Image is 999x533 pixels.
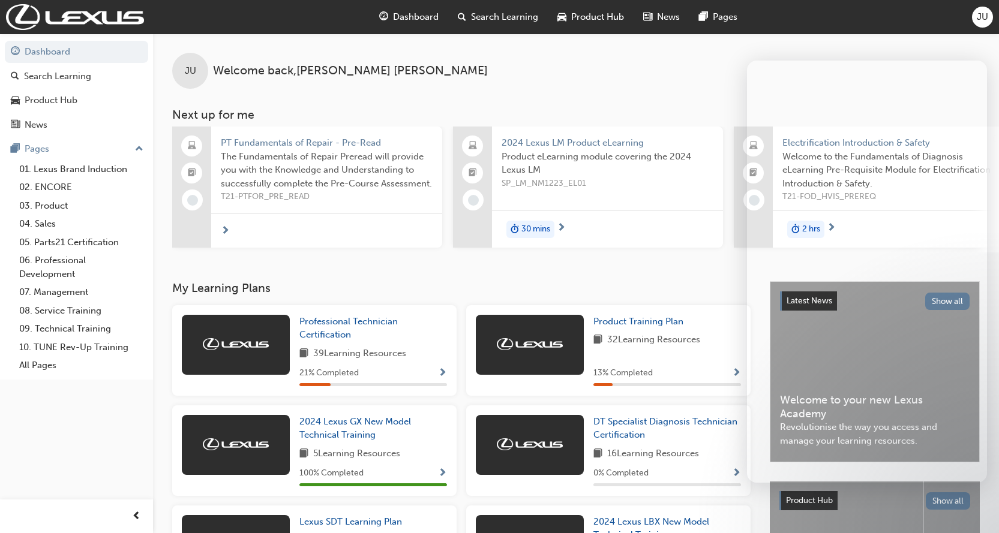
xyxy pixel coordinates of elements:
[221,136,433,150] span: PT Fundamentals of Repair - Pre-Read
[185,64,196,78] span: JU
[958,492,987,521] iframe: Intercom live chat
[313,347,406,362] span: 39 Learning Resources
[14,215,148,233] a: 04. Sales
[5,138,148,160] button: Pages
[497,438,563,450] img: Trak
[593,466,649,480] span: 0 % Completed
[977,10,988,24] span: JU
[593,315,688,329] a: Product Training Plan
[11,120,20,131] span: news-icon
[521,222,550,236] span: 30 mins
[634,5,689,29] a: news-iconNews
[313,447,400,462] span: 5 Learning Resources
[779,491,970,510] a: Product HubShow all
[11,95,20,106] span: car-icon
[25,118,47,132] div: News
[713,10,737,24] span: Pages
[593,416,737,441] span: DT Specialist Diagnosis Technician Certification
[132,509,141,524] span: prev-icon
[469,138,477,154] span: laptop-icon
[571,10,624,24] span: Product Hub
[438,468,447,479] span: Show Progress
[11,71,19,82] span: search-icon
[448,5,548,29] a: search-iconSearch Learning
[557,10,566,25] span: car-icon
[992,134,998,144] span: 0
[24,70,91,83] div: Search Learning
[370,5,448,29] a: guage-iconDashboard
[135,141,143,157] span: up-icon
[5,38,148,138] button: DashboardSearch LearningProduct HubNews
[657,10,680,24] span: News
[213,64,488,78] span: Welcome back , [PERSON_NAME] [PERSON_NAME]
[188,165,196,181] span: booktick-icon
[689,5,747,29] a: pages-iconPages
[299,315,447,342] a: Professional Technician Certification
[972,7,993,28] button: JU
[11,47,20,58] span: guage-icon
[438,466,447,481] button: Show Progress
[593,415,741,442] a: DT Specialist Diagnosis Technician Certification
[502,177,713,191] span: SP_LM_NM1223_EL01
[502,136,713,150] span: 2024 Lexus LM Product eLearning
[14,338,148,357] a: 10. TUNE Rev-Up Training
[14,160,148,179] a: 01. Lexus Brand Induction
[511,222,519,237] span: duration-icon
[14,283,148,302] a: 07. Management
[548,5,634,29] a: car-iconProduct Hub
[593,366,653,380] span: 13 % Completed
[14,302,148,320] a: 08. Service Training
[5,114,148,136] a: News
[438,368,447,379] span: Show Progress
[607,333,700,348] span: 32 Learning Resources
[299,447,308,462] span: book-icon
[732,468,741,479] span: Show Progress
[593,333,602,348] span: book-icon
[453,127,723,248] a: 2024 Lexus LM Product eLearningProduct eLearning module covering the 2024 Lexus LMSP_LM_NM1223_EL...
[607,447,699,462] span: 16 Learning Resources
[299,415,447,442] a: 2024 Lexus GX New Model Technical Training
[14,233,148,252] a: 05. Parts21 Certification
[221,190,433,204] span: T21-PTFOR_PRE_READ
[786,495,833,505] span: Product Hub
[14,356,148,375] a: All Pages
[299,515,407,529] a: Lexus SDT Learning Plan
[172,127,442,248] a: PT Fundamentals of Repair - Pre-ReadThe Fundamentals of Repair Preread will provide you with the ...
[458,10,466,25] span: search-icon
[557,223,566,234] span: next-icon
[5,65,148,88] a: Search Learning
[299,416,411,441] span: 2024 Lexus GX New Model Technical Training
[379,10,388,25] span: guage-icon
[299,466,364,480] span: 100 % Completed
[732,368,741,379] span: Show Progress
[188,138,196,154] span: laptop-icon
[203,438,269,450] img: Trak
[172,281,751,295] h3: My Learning Plans
[438,366,447,381] button: Show Progress
[153,108,999,122] h3: Next up for me
[203,338,269,350] img: Trak
[468,195,479,206] span: learningRecordVerb_NONE-icon
[593,316,683,327] span: Product Training Plan
[732,366,741,381] button: Show Progress
[747,61,987,483] iframe: Intercom live chat
[393,10,439,24] span: Dashboard
[25,142,49,156] div: Pages
[25,94,77,107] div: Product Hub
[497,338,563,350] img: Trak
[926,492,971,510] button: Show all
[471,10,538,24] span: Search Learning
[6,4,144,30] img: Trak
[5,89,148,112] a: Product Hub
[593,447,602,462] span: book-icon
[11,144,20,155] span: pages-icon
[299,366,359,380] span: 21 % Completed
[732,466,741,481] button: Show Progress
[14,197,148,215] a: 03. Product
[187,195,198,206] span: learningRecordVerb_NONE-icon
[469,165,477,181] span: booktick-icon
[221,226,230,237] span: next-icon
[502,150,713,177] span: Product eLearning module covering the 2024 Lexus LM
